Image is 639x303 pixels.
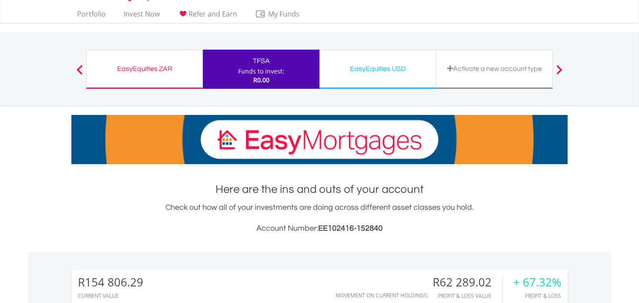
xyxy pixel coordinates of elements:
div: Profit & Loss Value [433,293,502,299]
div: CURRENT VALUE [78,293,143,299]
img: EasyMortage Promotion Banner [71,115,568,164]
a: Refer and Earn [174,10,241,23]
div: R62 289.02 [433,276,502,289]
h1: Here are the ins and outs of your account [71,182,568,197]
div: TFSA [208,55,314,67]
div: Funds to invest: [238,67,284,76]
div: Movement on Current Holdings: [336,293,428,298]
span: Refer and Earn [188,9,237,19]
div: EasyEquities ZAR [92,63,197,75]
span: EE102416-152840 [318,224,383,232]
div: Profit & Loss [513,293,561,299]
a: Invest Now [120,10,163,23]
div: Check out how all of your investments are doing across different asset classes you hold. [71,202,568,235]
div: EasyEquities USD [325,63,430,75]
h3: Account Number: [71,222,568,235]
span: R0.00 [253,76,269,84]
div: R154 806.29 [78,276,143,289]
span: My Funds [255,8,312,20]
a: Portfolio [74,10,109,23]
div: + 67.32% [513,276,561,289]
div: Activate a new account type [441,63,547,75]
